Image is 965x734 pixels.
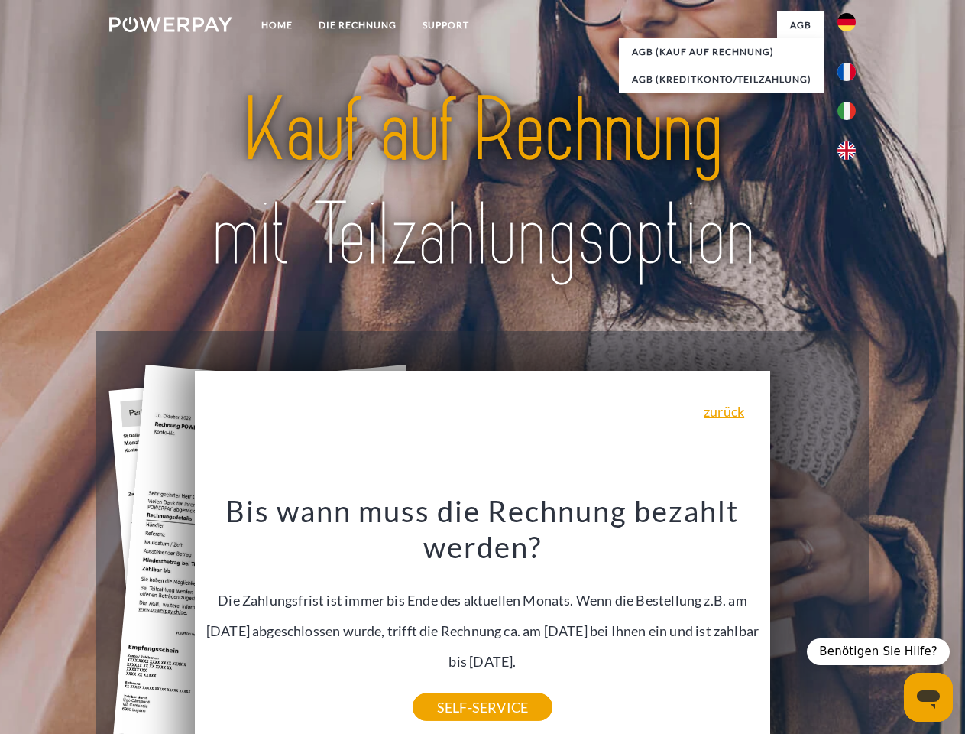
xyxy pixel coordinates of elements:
[904,673,953,722] iframe: Schaltfläche zum Öffnen des Messaging-Fensters; Konversation läuft
[619,38,824,66] a: AGB (Kauf auf Rechnung)
[837,141,856,160] img: en
[413,693,552,721] a: SELF-SERVICE
[837,63,856,81] img: fr
[777,11,824,39] a: agb
[807,638,950,665] div: Benötigen Sie Hilfe?
[837,13,856,31] img: de
[837,102,856,120] img: it
[306,11,410,39] a: DIE RECHNUNG
[204,492,762,566] h3: Bis wann muss die Rechnung bezahlt werden?
[704,404,744,418] a: zurück
[248,11,306,39] a: Home
[109,17,232,32] img: logo-powerpay-white.svg
[146,73,819,293] img: title-powerpay_de.svg
[619,66,824,93] a: AGB (Kreditkonto/Teilzahlung)
[204,492,762,707] div: Die Zahlungsfrist ist immer bis Ende des aktuellen Monats. Wenn die Bestellung z.B. am [DATE] abg...
[410,11,482,39] a: SUPPORT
